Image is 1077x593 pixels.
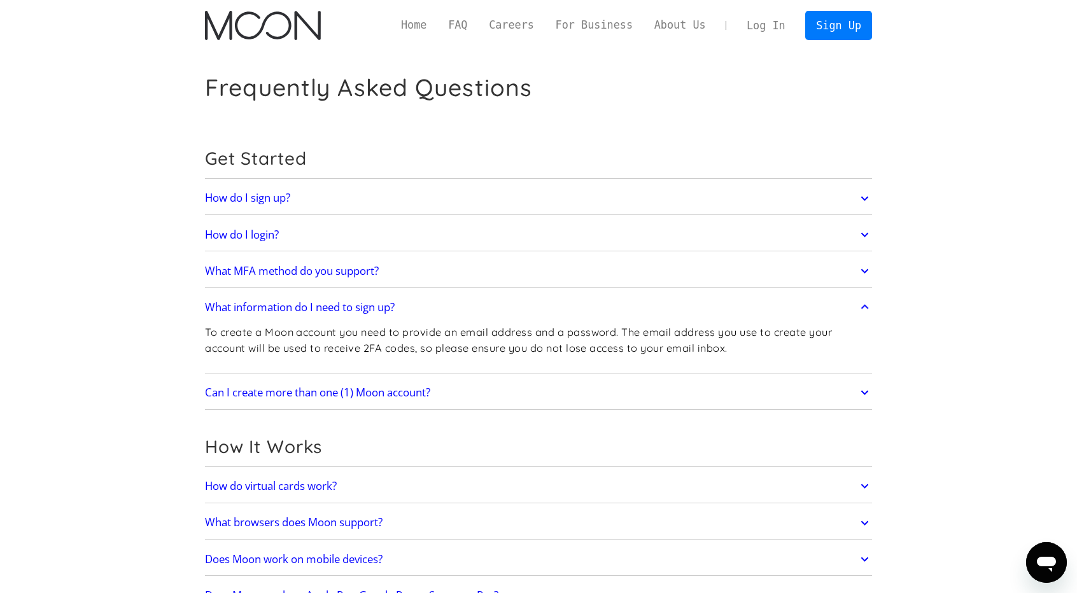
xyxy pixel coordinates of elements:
[205,192,290,204] h2: How do I sign up?
[1026,542,1067,583] iframe: Button to launch messaging window
[205,473,872,499] a: How do virtual cards work?
[205,480,337,492] h2: How do virtual cards work?
[205,185,872,212] a: How do I sign up?
[205,516,383,529] h2: What browsers does Moon support?
[805,11,871,39] a: Sign Up
[205,148,872,169] h2: Get Started
[205,11,320,40] a: home
[545,17,644,33] a: For Business
[644,17,717,33] a: About Us
[205,265,379,277] h2: What MFA method do you support?
[205,553,383,566] h2: Does Moon work on mobile devices?
[736,11,796,39] a: Log In
[437,17,478,33] a: FAQ
[205,221,872,248] a: How do I login?
[205,73,532,102] h1: Frequently Asked Questions
[390,17,437,33] a: Home
[205,324,872,356] p: To create a Moon account you need to provide an email address and a password. The email address y...
[205,301,395,314] h2: What information do I need to sign up?
[205,546,872,573] a: Does Moon work on mobile devices?
[205,510,872,536] a: What browsers does Moon support?
[205,386,430,399] h2: Can I create more than one (1) Moon account?
[205,294,872,321] a: What information do I need to sign up?
[478,17,544,33] a: Careers
[205,436,872,457] h2: How It Works
[205,11,320,40] img: Moon Logo
[205,379,872,406] a: Can I create more than one (1) Moon account?
[205,228,279,241] h2: How do I login?
[205,258,872,284] a: What MFA method do you support?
